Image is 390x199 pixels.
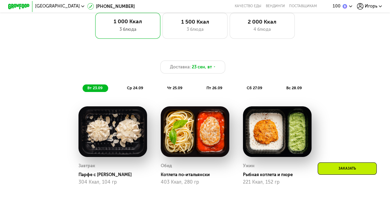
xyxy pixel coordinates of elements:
[289,4,317,9] div: поставщикам
[235,18,289,25] div: 2 000 Ккал
[265,4,285,9] a: Вендинги
[247,86,262,90] span: сб 27.09
[78,172,151,177] div: Парфе с [PERSON_NAME]
[168,26,222,32] div: 3 блюда
[78,180,147,185] div: 304 Ккал, 104 гр
[243,172,316,177] div: Рыбная котлета и пюре
[78,162,95,170] div: Завтрак
[365,4,377,9] span: Игорь
[101,26,155,32] div: 3 блюда
[170,64,190,70] span: Доставка:
[235,26,289,32] div: 4 блюда
[167,86,183,90] span: чт 25.09
[161,162,172,170] div: Обед
[318,162,377,175] div: Заказать
[87,86,103,90] span: вт 23.09
[192,64,212,70] span: 23 сен, вт
[35,4,80,9] span: [GEOGRAPHIC_DATA]
[168,18,222,25] div: 1 500 Ккал
[87,3,135,10] a: [PHONE_NUMBER]
[127,86,143,90] span: ср 24.09
[101,18,155,25] div: 1 000 Ккал
[286,86,302,90] span: вс 28.09
[235,4,261,9] a: Качество еды
[206,86,222,90] span: пт 26.09
[161,180,229,185] div: 403 Ккал, 280 гр
[243,162,255,170] div: Ужин
[243,180,312,185] div: 221 Ккал, 152 гр
[333,4,341,9] div: 100
[161,172,234,177] div: Котлета по-итальянски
